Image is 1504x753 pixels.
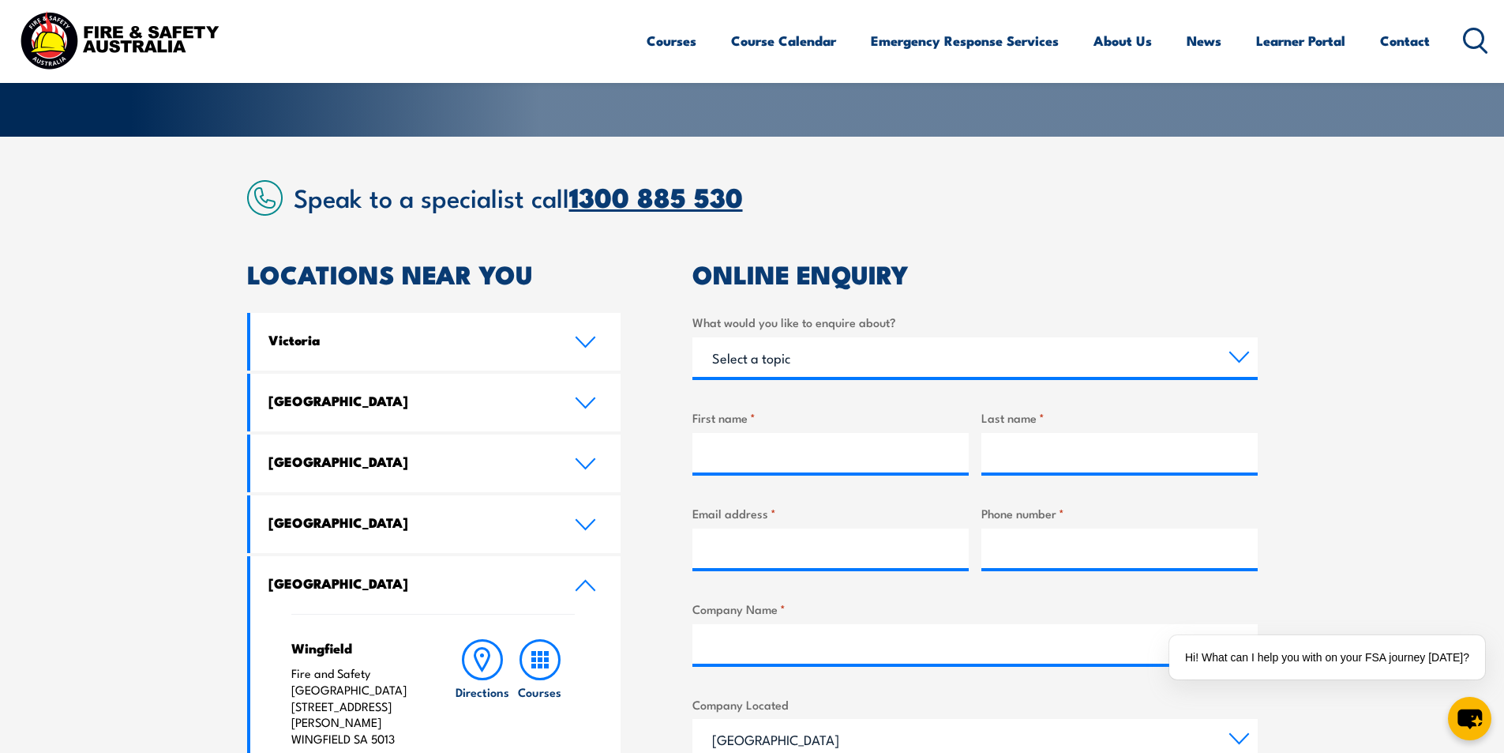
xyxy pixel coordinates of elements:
[268,453,551,470] h4: [GEOGRAPHIC_DATA]
[250,313,621,371] a: Victoria
[294,183,1258,211] h2: Speak to a specialist call
[1380,20,1430,62] a: Contact
[1093,20,1152,62] a: About Us
[291,639,423,657] h4: Wingfield
[456,683,509,700] h6: Directions
[250,495,621,553] a: [GEOGRAPHIC_DATA]
[291,665,423,747] p: Fire and Safety [GEOGRAPHIC_DATA] [STREET_ADDRESS][PERSON_NAME] WINGFIELD SA 5013
[692,262,1258,284] h2: ONLINE ENQUIRY
[871,20,1059,62] a: Emergency Response Services
[692,409,969,427] label: First name
[692,504,969,522] label: Email address
[1187,20,1221,62] a: News
[692,600,1258,618] label: Company Name
[268,514,551,531] h4: [GEOGRAPHIC_DATA]
[692,313,1258,331] label: What would you like to enquire about?
[518,683,561,700] h6: Courses
[1256,20,1345,62] a: Learner Portal
[250,435,621,492] a: [GEOGRAPHIC_DATA]
[569,175,743,217] a: 1300 885 530
[268,574,551,592] h4: [GEOGRAPHIC_DATA]
[268,392,551,409] h4: [GEOGRAPHIC_DATA]
[250,556,621,614] a: [GEOGRAPHIC_DATA]
[247,262,621,284] h2: LOCATIONS NEAR YOU
[647,20,696,62] a: Courses
[1448,697,1491,740] button: chat-button
[981,409,1258,427] label: Last name
[1169,635,1485,680] div: Hi! What can I help you with on your FSA journey [DATE]?
[981,504,1258,522] label: Phone number
[692,695,1258,713] label: Company Located
[250,374,621,431] a: [GEOGRAPHIC_DATA]
[268,331,551,348] h4: Victoria
[731,20,836,62] a: Course Calendar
